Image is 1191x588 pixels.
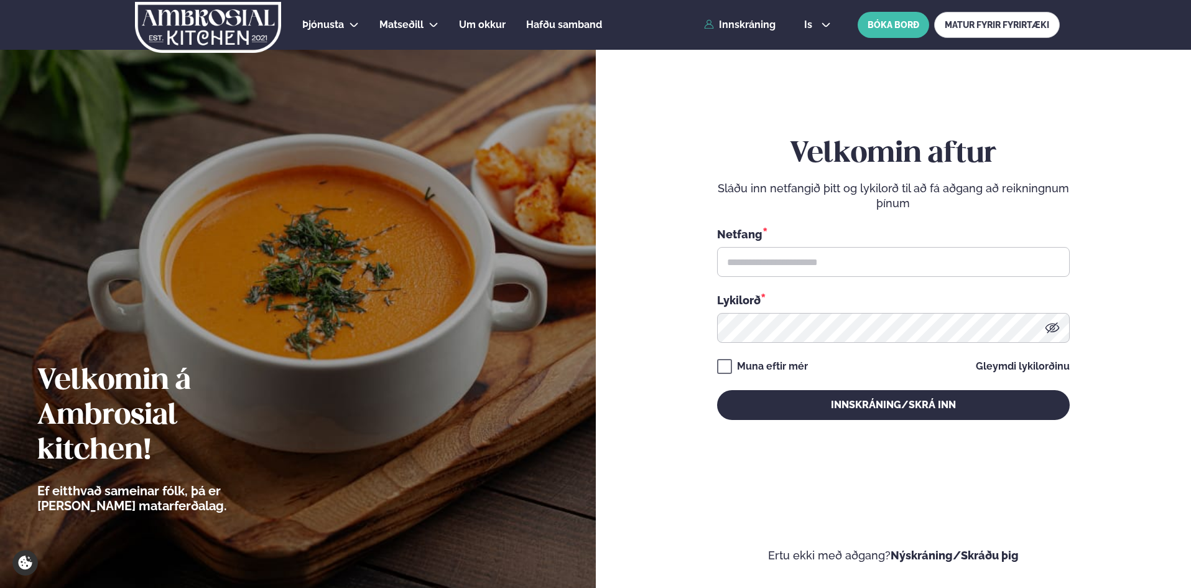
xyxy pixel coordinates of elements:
[976,362,1070,371] a: Gleymdi lykilorðinu
[379,17,424,32] a: Matseðill
[134,2,282,53] img: logo
[526,19,602,30] span: Hafðu samband
[379,19,424,30] span: Matseðill
[526,17,602,32] a: Hafðu samband
[12,550,38,576] a: Cookie settings
[891,549,1019,562] a: Nýskráning/Skráðu þig
[37,364,295,469] h2: Velkomin á Ambrosial kitchen!
[804,20,816,30] span: is
[717,226,1070,242] div: Netfang
[302,17,344,32] a: Þjónusta
[717,390,1070,420] button: Innskráning/Skrá inn
[459,17,506,32] a: Um okkur
[794,20,841,30] button: is
[934,12,1060,38] a: MATUR FYRIR FYRIRTÆKI
[37,483,295,513] p: Ef eitthvað sameinar fólk, þá er [PERSON_NAME] matarferðalag.
[858,12,929,38] button: BÓKA BORÐ
[302,19,344,30] span: Þjónusta
[717,137,1070,172] h2: Velkomin aftur
[633,548,1154,563] p: Ertu ekki með aðgang?
[717,181,1070,211] p: Sláðu inn netfangið þitt og lykilorð til að fá aðgang að reikningnum þínum
[459,19,506,30] span: Um okkur
[704,19,776,30] a: Innskráning
[717,292,1070,308] div: Lykilorð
